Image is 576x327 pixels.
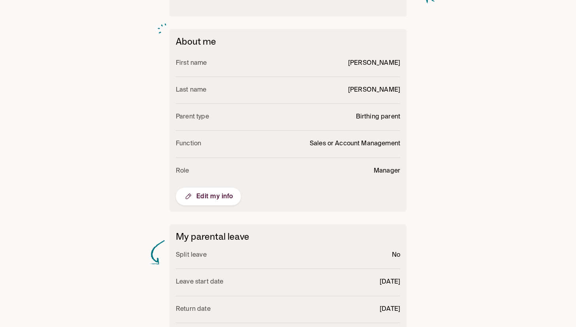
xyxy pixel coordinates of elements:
p: Function [176,139,201,149]
p: Sales or Account Management [310,139,400,149]
p: [PERSON_NAME] [348,85,400,96]
p: Split leave [176,250,207,261]
p: Manager [374,166,400,177]
p: First name [176,58,207,69]
p: No [392,250,400,261]
span: Edit my info [184,192,233,201]
button: Edit my info [176,188,241,205]
h6: My parental leave [176,231,400,242]
p: Leave start date [176,277,223,288]
p: [PERSON_NAME] [348,58,400,69]
p: Birthing parent [356,112,400,122]
p: Last name [176,85,206,96]
p: [DATE] [380,277,400,288]
h6: About me [176,36,400,47]
p: Parent type [176,112,209,122]
p: [DATE] [380,304,400,315]
p: Return date [176,304,211,315]
p: Role [176,166,189,177]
